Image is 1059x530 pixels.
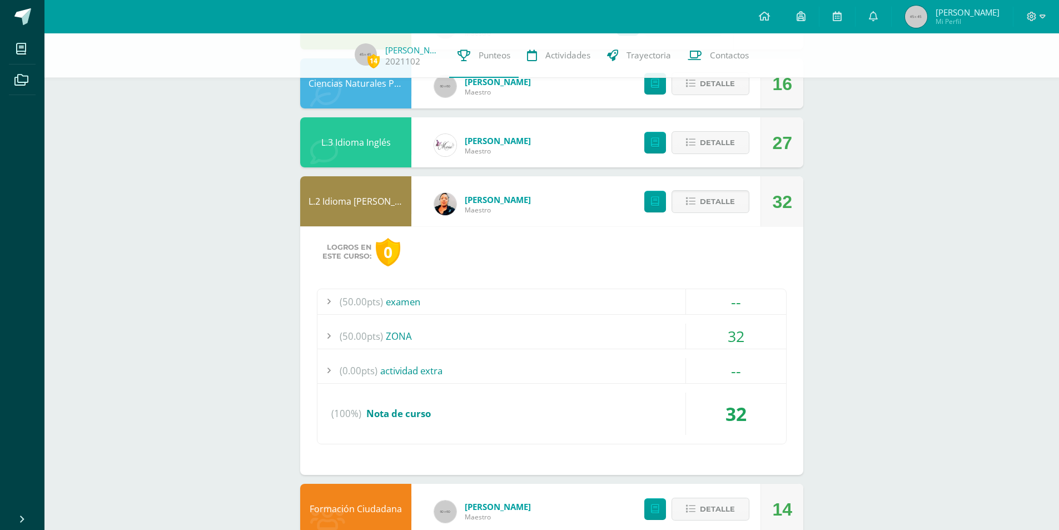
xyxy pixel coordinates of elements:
button: Detalle [672,190,749,213]
img: 45x45 [905,6,927,28]
span: Logros en este curso: [322,243,371,261]
span: Nota de curso [366,407,431,420]
span: Maestro [465,205,531,215]
div: 0 [376,238,400,266]
div: 32 [686,393,786,435]
div: ZONA [317,324,786,349]
span: Maestro [465,146,531,156]
span: (0.00pts) [340,358,377,383]
span: 14 [367,54,380,68]
img: f0f6954b1d458a88ada85a20aff75f4b.png [434,134,456,156]
div: actividad extra [317,358,786,383]
div: 16 [772,59,792,109]
span: [PERSON_NAME] [936,7,1000,18]
span: Maestro [465,512,531,522]
button: Detalle [672,498,749,521]
span: Punteos [479,49,510,61]
a: [PERSON_NAME] [385,44,441,56]
button: Detalle [672,131,749,154]
div: Ciencias Naturales Productividad y Desarrollo [300,58,411,108]
img: 60x60 [434,501,456,523]
span: Contactos [710,49,749,61]
span: Detalle [700,73,735,94]
a: Actividades [519,33,599,78]
img: 45x45 [355,43,377,66]
div: -- [686,358,786,383]
div: L.3 Idioma Inglés [300,117,411,167]
div: examen [317,289,786,314]
div: L.2 Idioma Maya Kaqchikel [300,176,411,226]
span: Detalle [700,499,735,519]
span: Maestro [465,87,531,97]
span: Detalle [700,132,735,153]
a: Contactos [679,33,757,78]
button: Detalle [672,72,749,95]
span: (100%) [331,393,361,435]
span: [PERSON_NAME] [465,501,531,512]
span: Actividades [545,49,590,61]
a: 2021102 [385,56,420,67]
span: Trayectoria [627,49,671,61]
img: ffe39e75f843746d97afd4c168d281f7.png [434,193,456,215]
span: (50.00pts) [340,289,383,314]
span: [PERSON_NAME] [465,194,531,205]
div: 32 [772,177,792,227]
span: [PERSON_NAME] [465,135,531,146]
a: Trayectoria [599,33,679,78]
a: Punteos [449,33,519,78]
span: Mi Perfil [936,17,1000,26]
div: -- [686,289,786,314]
div: 32 [686,324,786,349]
img: 60x60 [434,75,456,97]
span: (50.00pts) [340,324,383,349]
span: [PERSON_NAME] [465,76,531,87]
span: Detalle [700,191,735,212]
div: 27 [772,118,792,168]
